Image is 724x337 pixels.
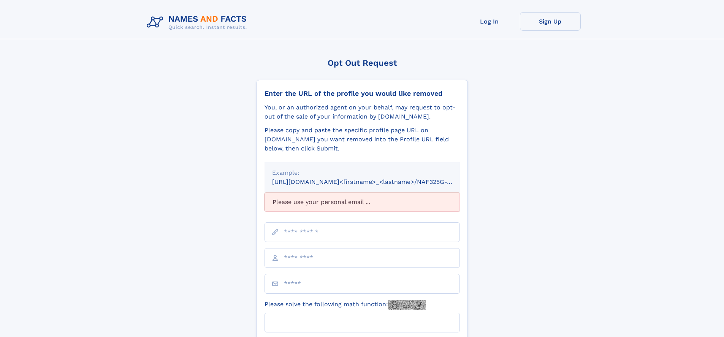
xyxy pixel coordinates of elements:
img: Logo Names and Facts [144,12,253,33]
div: You, or an authorized agent on your behalf, may request to opt-out of the sale of your informatio... [265,103,460,121]
div: Please copy and paste the specific profile page URL on [DOMAIN_NAME] you want removed into the Pr... [265,126,460,153]
small: [URL][DOMAIN_NAME]<firstname>_<lastname>/NAF325G-xxxxxxxx [272,178,474,185]
div: Example: [272,168,452,177]
div: Opt Out Request [257,58,468,68]
div: Please use your personal email ... [265,193,460,212]
a: Sign Up [520,12,581,31]
label: Please solve the following math function: [265,300,426,310]
a: Log In [459,12,520,31]
div: Enter the URL of the profile you would like removed [265,89,460,98]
